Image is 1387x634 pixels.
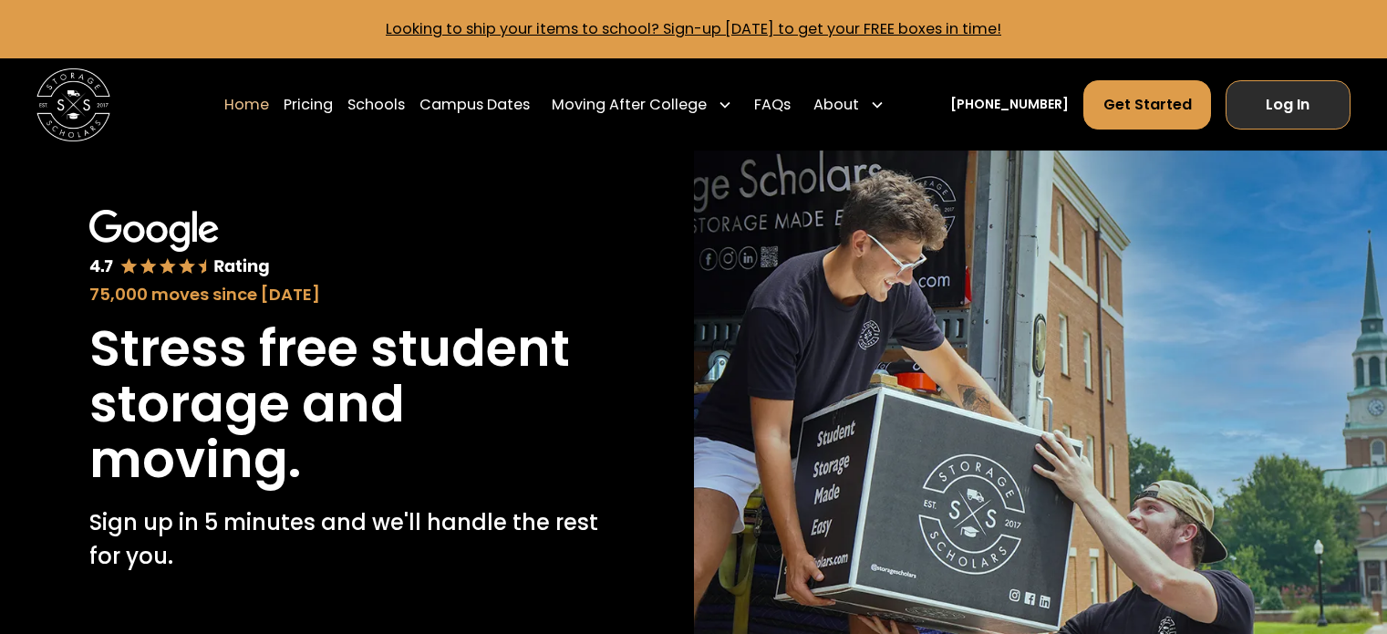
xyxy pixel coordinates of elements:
a: FAQs [754,79,791,130]
a: [PHONE_NUMBER] [950,95,1069,114]
a: Home [224,79,269,130]
a: Schools [347,79,405,130]
a: Log In [1226,80,1351,130]
a: home [36,68,110,142]
h1: Stress free student storage and moving. [89,321,604,488]
img: Storage Scholars main logo [36,68,110,142]
a: Campus Dates [419,79,530,130]
div: 75,000 moves since [DATE] [89,282,604,307]
a: Looking to ship your items to school? Sign-up [DATE] to get your FREE boxes in time! [386,18,1001,39]
img: Google 4.7 star rating [89,210,269,279]
p: Sign up in 5 minutes and we'll handle the rest for you. [89,506,604,573]
a: Get Started [1083,80,1210,130]
div: About [806,79,892,130]
div: Moving After College [544,79,740,130]
a: Pricing [284,79,333,130]
div: Moving After College [552,94,707,116]
div: About [813,94,859,116]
